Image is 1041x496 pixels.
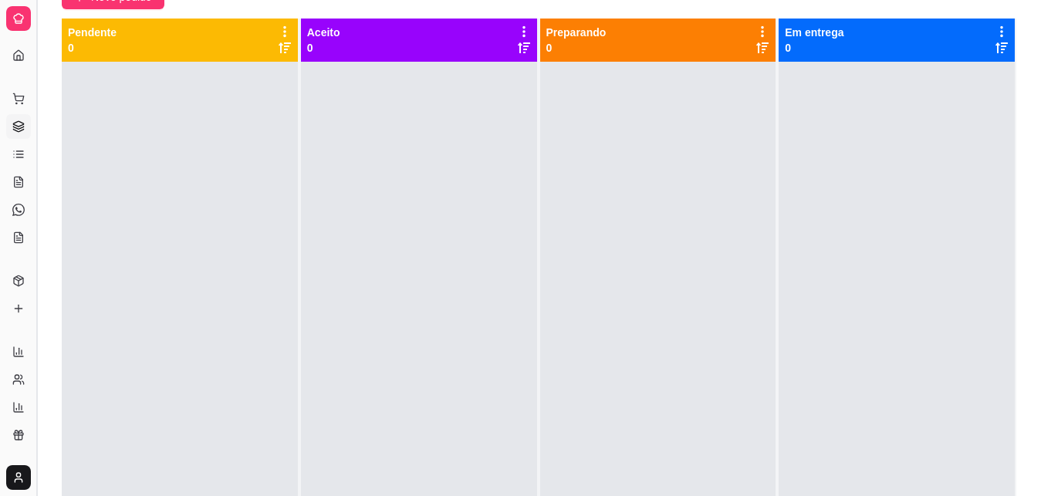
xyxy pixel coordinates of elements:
p: 0 [785,40,843,56]
p: Pendente [68,25,117,40]
p: 0 [307,40,340,56]
p: 0 [68,40,117,56]
p: Em entrega [785,25,843,40]
p: 0 [546,40,607,56]
p: Preparando [546,25,607,40]
p: Aceito [307,25,340,40]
